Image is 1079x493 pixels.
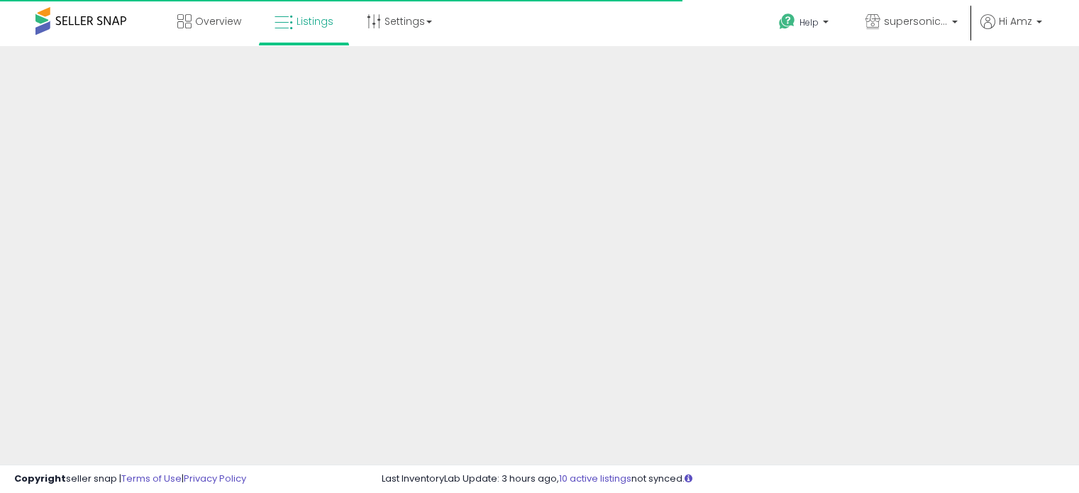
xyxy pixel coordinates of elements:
div: Last InventoryLab Update: 3 hours ago, not synced. [382,472,1065,486]
a: Hi Amz [980,14,1042,46]
span: Help [799,16,819,28]
div: seller snap | | [14,472,246,486]
a: Terms of Use [121,472,182,485]
i: Get Help [778,13,796,31]
span: Hi Amz [999,14,1032,28]
a: Privacy Policy [184,472,246,485]
span: Listings [297,14,333,28]
strong: Copyright [14,472,66,485]
span: supersonic supply [884,14,948,28]
a: Help [768,2,843,46]
i: Click here to read more about un-synced listings. [685,474,692,483]
a: 10 active listings [559,472,631,485]
span: Overview [195,14,241,28]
